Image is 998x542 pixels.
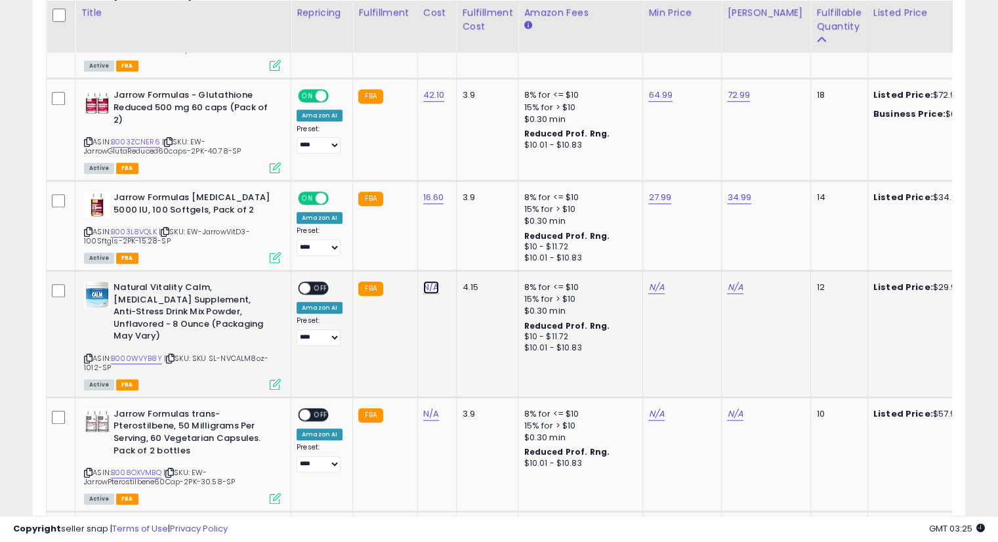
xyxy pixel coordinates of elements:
span: OFF [310,409,331,420]
div: Amazon AI [297,428,343,440]
b: Listed Price: [873,191,933,203]
a: N/A [648,281,664,294]
span: ON [299,91,316,102]
div: $0.30 min [524,215,633,227]
b: Reduced Prof. Rng. [524,230,610,241]
div: $10 - $11.72 [524,331,633,343]
div: 15% for > $10 [524,203,633,215]
span: All listings currently available for purchase on Amazon [84,379,114,390]
div: Fulfillment Cost [462,6,512,33]
div: [PERSON_NAME] [727,6,805,20]
small: FBA [358,408,383,423]
div: $10.01 - $10.83 [524,458,633,469]
div: $34.99 [873,192,982,203]
span: | SKU: SKU SL-NVCALM8oz-1012-SP [84,353,268,373]
div: Repricing [297,6,347,20]
div: $57.99 [873,408,982,420]
div: ASIN: [84,89,281,172]
div: 8% for <= $10 [524,89,633,101]
b: Listed Price: [873,89,933,101]
div: Fulfillment [358,6,411,20]
div: 8% for <= $10 [524,408,633,420]
span: ON [299,193,316,204]
span: FBA [116,493,138,505]
span: 2025-08-18 03:25 GMT [929,522,985,535]
div: 15% for > $10 [524,293,633,305]
span: FBA [116,163,138,174]
div: Listed Price [873,6,987,20]
b: Business Price: [873,108,946,120]
a: Privacy Policy [170,522,228,535]
b: Reduced Prof. Rng. [524,446,610,457]
a: B003L8VQLK [111,226,157,238]
div: 18 [816,89,857,101]
img: 41puQmx44RL._SL40_.jpg [84,192,110,218]
div: $10.01 - $10.83 [524,140,633,151]
div: Amazon Fees [524,6,637,20]
div: Preset: [297,443,343,472]
div: 8% for <= $10 [524,192,633,203]
a: N/A [423,407,439,421]
div: Cost [423,6,451,20]
span: All listings currently available for purchase on Amazon [84,60,114,72]
strong: Copyright [13,522,61,535]
span: All listings currently available for purchase on Amazon [84,253,114,264]
div: $0.30 min [524,305,633,317]
div: $67.69 [873,108,982,120]
a: Terms of Use [112,522,168,535]
div: 3.9 [462,408,508,420]
div: 10 [816,408,857,420]
div: 8% for <= $10 [524,281,633,293]
div: $0.30 min [524,114,633,125]
b: Reduced Prof. Rng. [524,320,610,331]
img: 41XUDqmgBpL._SL40_.jpg [84,89,110,115]
span: OFF [310,283,331,294]
span: FBA [116,60,138,72]
img: 51q1eNuQfYL._SL40_.jpg [84,408,110,434]
b: Jarrow Formulas - Glutathione Reduced 500 mg 60 caps (Pack of 2) [114,89,273,129]
div: Preset: [297,316,343,346]
small: FBA [358,89,383,104]
div: Fulfillable Quantity [816,6,862,33]
div: $10 - $11.72 [524,241,633,253]
div: seller snap | | [13,523,228,535]
div: $29.99 [873,281,982,293]
a: N/A [727,407,743,421]
div: Min Price [648,6,716,20]
a: 16.60 [423,191,444,204]
a: N/A [423,281,439,294]
div: 12 [816,281,857,293]
a: 64.99 [648,89,673,102]
a: B003ZCNER6 [111,136,160,148]
div: ASIN: [84,408,281,503]
a: 27.99 [648,191,671,204]
b: Jarrow Formulas trans-Pterostilbene, 50 Milligrams Per Serving, 60 Vegetarian Capsules. Pack of 2... [114,408,273,460]
div: $72.99 [873,89,982,101]
small: FBA [358,281,383,296]
a: 72.99 [727,89,750,102]
small: Amazon Fees. [524,20,531,31]
span: FBA [116,253,138,264]
span: FBA [116,379,138,390]
b: Reduced Prof. Rng. [524,128,610,139]
span: All listings currently available for purchase on Amazon [84,493,114,505]
span: | SKU: EW-JarrowGlutaReduced60caps-2PK-40.78-SP [84,136,241,156]
span: | SKU: EW-JarrowPterostilbene60Cap-2PK-30.58-SP [84,467,235,487]
div: Amazon AI [297,110,343,121]
img: 41GnDDbs8jL._SL40_.jpg [84,281,110,308]
a: B000WVYB8Y [111,353,162,364]
small: FBA [358,192,383,206]
a: N/A [648,407,664,421]
div: Preset: [297,226,343,256]
span: OFF [327,91,348,102]
a: B008OXVMBQ [111,467,161,478]
b: Listed Price: [873,407,933,420]
div: ASIN: [84,281,281,388]
span: All listings currently available for purchase on Amazon [84,163,114,174]
span: | SKU: EW-JarrowVitD3-100Sftgls-2PK-15.28-SP [84,226,250,246]
div: $0.30 min [524,432,633,444]
div: $10.01 - $10.83 [524,343,633,354]
div: Title [81,6,285,20]
div: 14 [816,192,857,203]
div: 4.15 [462,281,508,293]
